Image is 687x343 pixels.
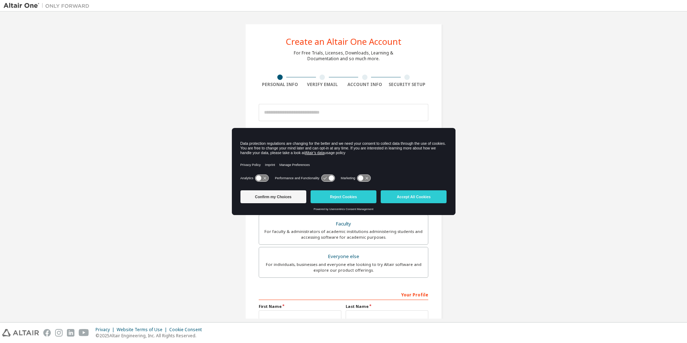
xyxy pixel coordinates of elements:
div: Everyone else [263,252,424,262]
div: Privacy [96,327,117,333]
img: linkedin.svg [67,329,74,337]
div: For individuals, businesses and everyone else looking to try Altair software and explore our prod... [263,262,424,273]
img: facebook.svg [43,329,51,337]
div: Security Setup [386,82,429,87]
img: altair_logo.svg [2,329,39,337]
div: Your Profile [259,289,428,300]
div: Account Info [343,82,386,87]
div: Verify Email [301,82,344,87]
div: Personal Info [259,82,301,87]
div: Website Terms of Use [117,327,169,333]
img: Altair One [4,2,93,9]
img: instagram.svg [55,329,63,337]
div: Cookie Consent [169,327,206,333]
p: © 2025 Altair Engineering, Inc. All Rights Reserved. [96,333,206,339]
div: For faculty & administrators of academic institutions administering students and accessing softwa... [263,229,424,240]
div: For Free Trials, Licenses, Downloads, Learning & Documentation and so much more. [294,50,393,62]
label: Last Name [346,304,428,309]
div: Create an Altair One Account [286,37,401,46]
div: Faculty [263,219,424,229]
img: youtube.svg [79,329,89,337]
label: First Name [259,304,341,309]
